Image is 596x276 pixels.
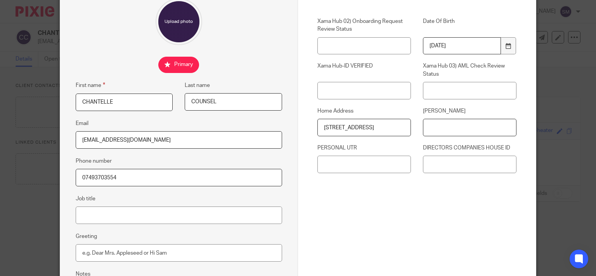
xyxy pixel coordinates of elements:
label: Home Address [317,107,411,115]
input: e.g. Dear Mrs. Appleseed or Hi Sam [76,244,282,262]
label: Job title [76,195,95,203]
label: Date Of Birth [423,17,516,33]
label: Email [76,120,88,127]
label: Xama Hub-ID VERIFIED [317,62,411,78]
label: Last name [185,82,210,89]
input: Use the arrow keys to pick a date [423,37,501,55]
label: Greeting [76,233,97,240]
label: PERSONAL UTR [317,144,411,152]
label: DIRECTORS COMPANIES HOUSE ID [423,144,516,152]
label: First name [76,81,105,90]
label: [PERSON_NAME] [423,107,516,115]
label: Xama Hub 02) Onboarding Request Review Status [317,17,411,33]
label: Phone number [76,157,112,165]
label: Xama Hub 03) AML Check Review Status [423,62,516,78]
